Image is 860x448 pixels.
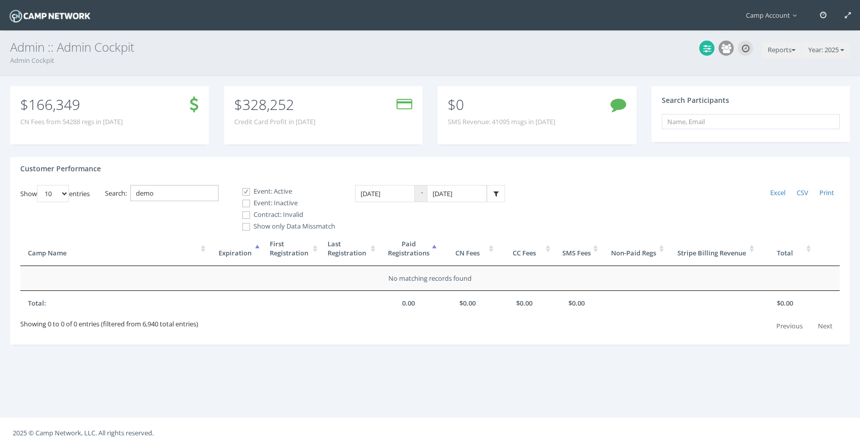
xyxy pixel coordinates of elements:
[234,99,315,110] p: $
[791,185,814,201] a: CSV
[10,41,850,54] h3: Admin :: Admin Cockpit
[234,117,315,127] span: Credit Card Profit in [DATE]
[448,95,464,114] span: $0
[13,427,847,438] p: 2025 © Camp Network, LLC. All rights reserved.
[20,99,123,110] p: $
[378,290,439,316] th: 0.00
[746,11,802,20] span: Camp Account
[242,95,294,114] span: 328,252
[448,117,555,127] span: SMS Revenue: 41095 msgs in [DATE]
[37,185,69,202] select: Showentries
[808,45,839,54] span: Year: 2025
[811,317,840,334] a: Next
[769,317,810,334] a: Previous
[553,290,601,316] th: $0.00
[600,232,666,266] th: Non-Paid Regs: activate to sort column ascending
[803,42,850,58] button: Year: 2025
[427,185,487,203] input: Date Range: To
[320,232,378,266] th: LastRegistration: activate to sort column ascending
[553,232,601,266] th: SMS Fees: activate to sort column ascending
[234,210,335,220] label: Contract: Invalid
[439,290,496,316] th: $0.00
[355,185,415,203] input: Date Range: From
[20,117,123,127] span: CN Fees from 54288 regs in [DATE]
[8,7,92,25] img: Camp Network
[757,232,813,266] th: Total: activate to sort column ascending
[770,188,785,197] span: Excel
[819,188,834,197] span: Print
[378,232,439,266] th: PaidRegistrations: activate to sort column ascending
[20,316,198,329] div: Showing 0 to 0 of 0 entries (filtered from 6,940 total entries)
[814,185,840,201] a: Print
[415,185,427,203] span: -
[662,114,840,129] input: Name, Email
[208,232,262,266] th: Expiration: activate to sort column descending
[20,290,208,316] th: Total:
[666,232,757,266] th: Stripe Billing Revenue: activate to sort column ascending
[105,185,219,202] label: Search:
[496,290,553,316] th: $0.00
[757,290,813,316] th: $0.00
[662,96,729,104] h4: Search Participants
[496,232,553,266] th: CC Fees: activate to sort column ascending
[234,198,335,208] label: Event: Inactive
[28,95,80,114] span: 166,349
[20,266,840,291] td: No matching records found
[262,232,320,266] th: FirstRegistration: activate to sort column ascending
[10,56,54,65] a: Admin Cockpit
[130,185,219,202] input: Search:
[797,188,808,197] span: CSV
[20,232,208,266] th: Camp Name: activate to sort column ascending
[234,186,335,197] label: Event: Active
[234,221,335,232] label: Show only Data Missmatch
[762,42,801,58] button: Reports
[765,185,791,201] a: Excel
[20,185,90,202] label: Show entries
[20,165,101,172] h4: Customer Performance
[439,232,496,266] th: CN Fees: activate to sort column ascending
